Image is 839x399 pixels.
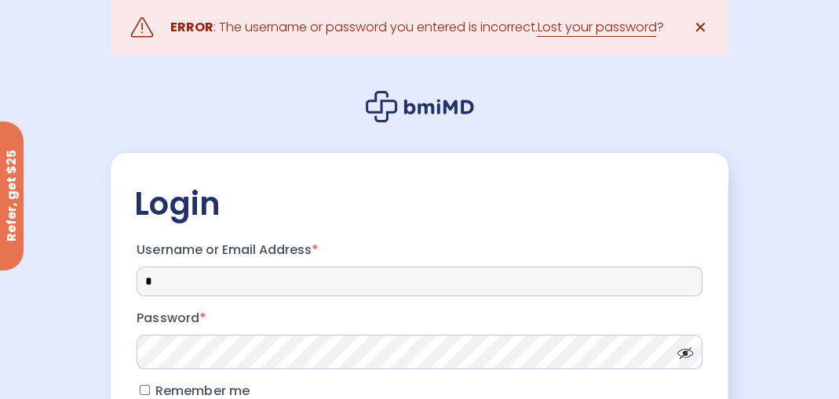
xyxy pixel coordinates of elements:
[137,238,702,263] label: Username or Email Address
[537,18,656,37] a: Lost your password
[140,385,150,395] input: Remember me
[694,16,707,38] span: ✕
[685,12,717,43] a: ✕
[170,16,663,38] div: : The username or password you entered is incorrect. ?
[137,306,702,331] label: Password
[170,18,213,36] strong: ERROR
[134,184,704,223] h2: Login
